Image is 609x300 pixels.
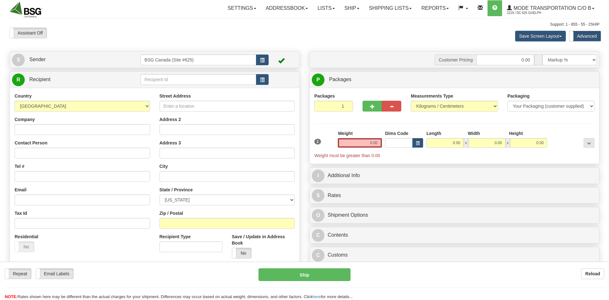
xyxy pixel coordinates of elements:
button: Reload [581,268,604,279]
label: Length [426,130,441,137]
label: State / Province [160,187,193,193]
a: S Sender [12,53,141,66]
a: Reports [416,0,454,16]
span: Weight must be greater than 0.00 [314,153,380,158]
img: logo2219.jpg [10,2,42,18]
label: Recipient Type [160,233,191,240]
label: Tax Id [15,210,27,216]
span: O [312,209,324,222]
label: Email [15,187,26,193]
label: Company [15,116,35,123]
a: CCustoms [312,249,597,262]
label: Assistant Off [10,28,47,38]
a: IAdditional Info [312,169,597,182]
label: Packages [314,93,335,99]
label: Repeat [5,269,31,279]
label: Dims Code [385,130,408,137]
label: No [15,242,34,252]
span: NOTE: [5,294,17,299]
b: Reload [585,271,600,276]
a: Shipping lists [364,0,416,16]
a: CContents [312,229,597,242]
a: Lists [313,0,339,16]
div: Support: 1 - 855 - 55 - 2SHIP [10,22,599,27]
label: City [160,163,168,169]
span: $ [312,189,324,202]
span: Customer Pricing [435,54,476,65]
input: Recipient Id [141,74,257,85]
a: P Packages [312,73,597,86]
a: here [313,294,321,299]
iframe: chat widget [594,118,608,182]
label: Country [15,93,32,99]
span: R [12,73,25,86]
span: C [312,229,324,242]
label: Measurements Type [411,93,453,99]
a: Ship [340,0,364,16]
span: S [12,54,25,66]
span: Packages [329,77,351,82]
label: Address 3 [160,140,181,146]
span: I [312,169,324,182]
a: R Recipient [12,73,126,86]
a: OShipment Options [312,209,597,222]
label: Height [509,130,523,137]
span: 1 [314,139,321,144]
a: Addressbook [261,0,313,16]
label: Zip / Postal [160,210,183,216]
label: Street Address [160,93,191,99]
span: Mode Transportation c/o B [512,5,591,11]
input: Sender Id [141,54,257,65]
a: Mode Transportation c/o B 2219 / DC 625 Guelph [502,0,599,16]
button: Ship [259,268,350,281]
label: No [232,248,251,258]
span: x [464,138,468,148]
label: Width [468,130,480,137]
button: Save Screen Layout [515,31,566,41]
span: C [312,249,324,262]
label: Address 2 [160,116,181,123]
label: Email Labels [36,269,73,279]
label: Residential [15,233,38,240]
a: $Rates [312,189,597,202]
input: Enter a location [160,101,295,112]
a: Settings [223,0,261,16]
span: Recipient [29,77,50,82]
label: Weight [338,130,352,137]
span: Sender [29,57,46,62]
label: Save / Update in Address Book [232,233,295,246]
div: ... [584,138,594,148]
label: Tel # [15,163,24,169]
label: Advanced [569,31,601,41]
label: Packaging [507,93,530,99]
span: 2219 / DC 625 Guelph [507,10,554,16]
span: P [312,73,324,86]
label: Contact Person [15,140,47,146]
span: x [506,138,510,148]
